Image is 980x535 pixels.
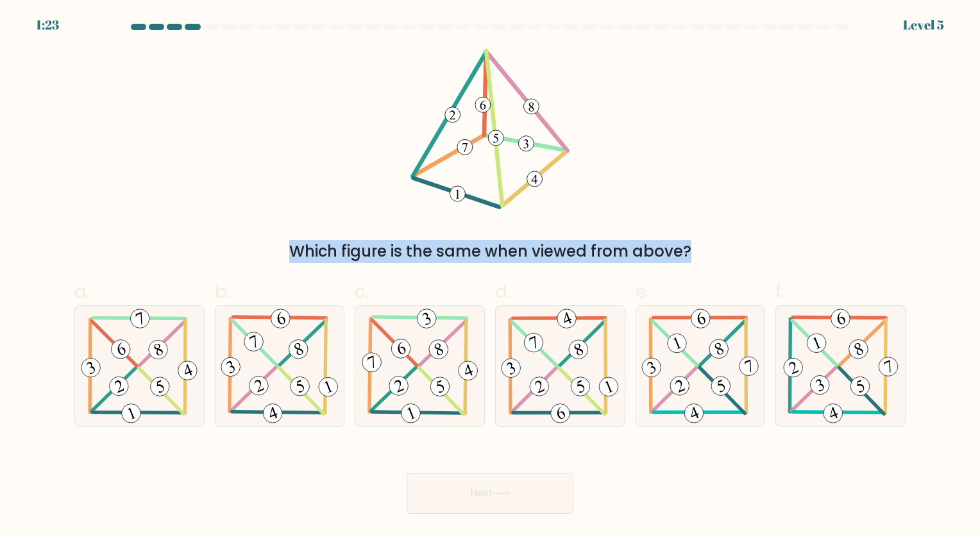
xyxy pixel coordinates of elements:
span: d. [495,279,511,304]
span: f. [775,279,784,304]
span: a. [74,279,90,304]
span: c. [355,279,369,304]
div: 1:23 [36,15,59,35]
div: Which figure is the same when viewed from above? [82,240,898,263]
span: e. [636,279,650,304]
button: Next [407,473,573,514]
span: b. [215,279,230,304]
div: Level 5 [903,15,944,35]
